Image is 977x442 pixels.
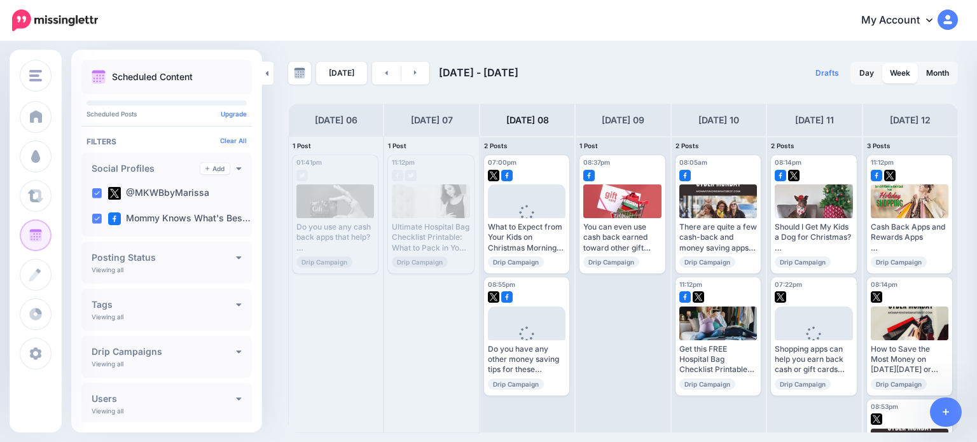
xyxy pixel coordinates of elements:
[92,360,123,368] p: Viewing all
[405,170,417,181] img: twitter-grey-square.png
[392,158,415,166] span: 11:12pm
[92,347,236,356] h4: Drip Campaigns
[484,142,508,149] span: 2 Posts
[884,170,896,181] img: twitter-square.png
[815,69,839,77] span: Drafts
[501,291,513,303] img: facebook-square.png
[775,256,831,268] span: Drip Campaign
[108,187,121,200] img: twitter-square.png
[87,137,247,146] h4: Filters
[108,187,209,200] label: @MKWBbyMarissa
[795,113,834,128] h4: [DATE] 11
[92,394,236,403] h4: Users
[200,163,230,174] a: Add
[679,344,757,375] div: Get this FREE Hospital Bag Checklist Printable for When You Pack Your #Hospital Bag! Read more 👉 ...
[92,407,123,415] p: Viewing all
[12,10,98,31] img: Missinglettr
[871,413,882,425] img: twitter-square.png
[583,158,610,166] span: 08:37pm
[890,113,931,128] h4: [DATE] 12
[788,170,800,181] img: twitter-square.png
[509,205,544,238] div: Loading
[108,212,121,225] img: facebook-square.png
[29,70,42,81] img: menu.png
[693,291,704,303] img: twitter-square.png
[92,70,106,84] img: calendar.png
[602,113,644,128] h4: [DATE] 09
[679,256,735,268] span: Drip Campaign
[488,291,499,303] img: twitter-square.png
[882,63,918,83] a: Week
[918,63,957,83] a: Month
[488,378,544,390] span: Drip Campaign
[92,313,123,321] p: Viewing all
[871,170,882,181] img: facebook-square.png
[506,113,549,128] h4: [DATE] 08
[108,212,251,225] label: Mommy Knows What's Bes…
[92,253,236,262] h4: Posting Status
[775,344,852,375] div: Shopping apps can help you earn back cash or gift cards that can be used after the holidays for r...
[294,67,305,79] img: calendar-grey-darker.png
[316,62,367,85] a: [DATE]
[871,344,948,375] div: How to Save the Most Money on [DATE][DATE] or [DATE][DATE] ▸ [URL] #shopping #BlackFriday #CyberM...
[488,170,499,181] img: twitter-square.png
[871,256,927,268] span: Drip Campaign
[488,256,544,268] span: Drip Campaign
[583,170,595,181] img: facebook-square.png
[509,326,544,359] div: Loading
[679,280,702,288] span: 11:12pm
[488,344,565,375] div: Do you have any other money saving tips for these shopping days? Read more 👉 [URL] #shopping #Bla...
[296,158,322,166] span: 01:41pm
[92,164,200,173] h4: Social Profiles
[411,113,453,128] h4: [DATE] 07
[220,137,247,144] a: Clear All
[92,266,123,273] p: Viewing all
[775,291,786,303] img: twitter-square.png
[293,142,311,149] span: 1 Post
[579,142,598,149] span: 1 Post
[871,403,898,410] span: 08:53pm
[501,170,513,181] img: facebook-square.png
[392,170,403,181] img: facebook-grey-square.png
[296,256,352,268] span: Drip Campaign
[679,170,691,181] img: facebook-square.png
[796,326,831,359] div: Loading
[296,170,308,181] img: twitter-grey-square.png
[698,113,739,128] h4: [DATE] 10
[296,222,374,253] div: Do you use any cash back apps that help? Read more 👉 [URL] #budget #shopping #HolidayShopping
[775,378,831,390] span: Drip Campaign
[388,142,406,149] span: 1 Post
[488,280,515,288] span: 08:55pm
[439,66,518,79] span: [DATE] - [DATE]
[676,142,699,149] span: 2 Posts
[871,158,894,166] span: 11:12pm
[871,280,897,288] span: 08:14pm
[488,222,565,253] div: What to Expect from Your Kids on Christmas Morning Read more 👉 [URL] #family #parenting #christmas
[775,170,786,181] img: facebook-square.png
[679,378,735,390] span: Drip Campaign
[87,111,247,117] p: Scheduled Posts
[679,291,691,303] img: facebook-square.png
[392,222,469,253] div: Ultimate Hospital Bag Checklist Printable: What to Pack in Your Hospital Bag: [URL] #pregnancy #m...
[583,256,639,268] span: Drip Campaign
[775,222,852,253] div: Should I Get My Kids a Dog for Christmas? Read more 👉 [URL] #pets #dogs #christmas
[775,158,801,166] span: 08:14pm
[392,256,448,268] span: Drip Campaign
[679,222,757,253] div: There are quite a few cash-back and money saving apps that offer even more savings. Read more 👉 [...
[221,110,247,118] a: Upgrade
[315,113,357,128] h4: [DATE] 06
[871,378,927,390] span: Drip Campaign
[112,73,193,81] p: Scheduled Content
[92,300,236,309] h4: Tags
[871,222,948,253] div: Cash Back Apps and Rewards Apps Read more 👉 [URL] #budget #shopping #HolidayShopping
[771,142,794,149] span: 2 Posts
[852,63,882,83] a: Day
[867,142,890,149] span: 3 Posts
[583,222,661,253] div: You can even use cash back earned toward other gift cards as you shop! Read more 👉 [URL] #budget ...
[679,158,707,166] span: 08:05am
[488,158,516,166] span: 07:00pm
[871,291,882,303] img: twitter-square.png
[808,62,847,85] a: Drafts
[849,5,958,36] a: My Account
[775,280,802,288] span: 07:22pm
